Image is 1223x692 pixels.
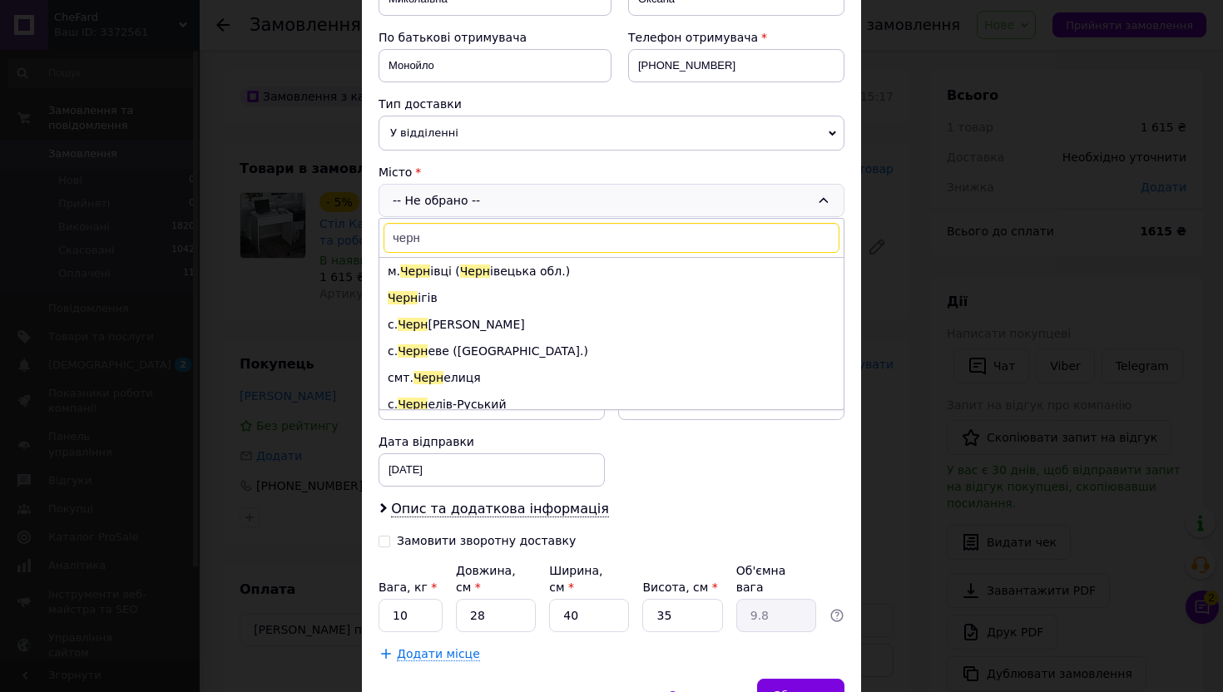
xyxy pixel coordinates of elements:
[398,318,428,331] span: Черн
[736,562,816,596] div: Об'ємна вага
[549,564,602,594] label: Ширина, см
[379,164,844,180] div: Місто
[413,371,443,384] span: Черн
[628,49,844,82] input: +380
[398,344,428,358] span: Черн
[379,311,844,338] li: с. [PERSON_NAME]
[379,338,844,364] li: с. еве ([GEOGRAPHIC_DATA].)
[388,291,418,304] span: Черн
[456,564,516,594] label: Довжина, см
[379,433,605,450] div: Дата відправки
[642,581,717,594] label: Висота, см
[379,581,437,594] label: Вага, кг
[379,391,844,418] li: с. елів-Руський
[379,364,844,391] li: смт. елиця
[384,223,839,253] input: Знайти
[379,184,844,217] div: -- Не обрано --
[379,31,527,44] span: По батькові отримувача
[628,31,758,44] span: Телефон отримувача
[397,647,480,661] span: Додати місце
[391,501,609,517] span: Опис та додаткова інформація
[379,284,844,311] li: ігів
[398,398,428,411] span: Черн
[379,97,462,111] span: Тип доставки
[397,534,576,548] div: Замовити зворотну доставку
[460,264,490,278] span: Черн
[379,116,844,151] span: У відділенні
[379,258,844,284] li: м. івці ( івецька обл.)
[400,264,430,278] span: Черн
